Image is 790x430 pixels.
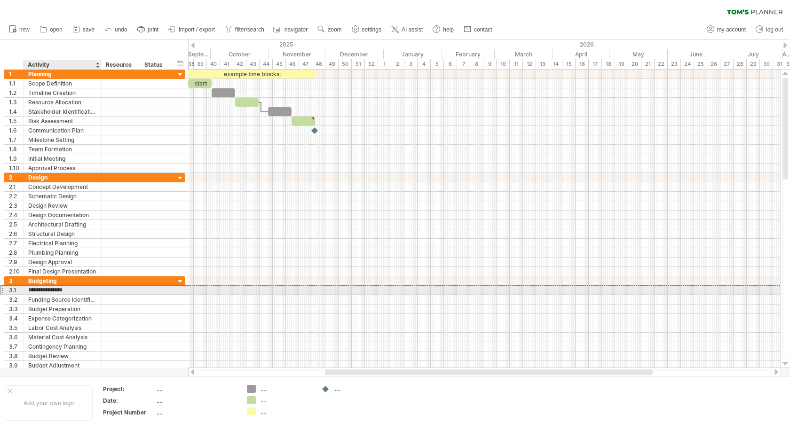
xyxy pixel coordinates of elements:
div: 42 [233,59,246,69]
div: 3.2 [9,295,23,304]
div: 3.4 [9,314,23,323]
div: 4 [418,59,431,69]
div: 22 [655,59,668,69]
a: log out [753,23,786,36]
div: 46 [286,59,299,69]
div: 1.7 [9,135,23,144]
div: 2 [9,173,23,182]
div: Budget Preparation [28,305,96,313]
div: 10 [497,59,510,69]
div: November 2025 [269,49,325,59]
div: 8 [470,59,483,69]
div: start [188,79,212,88]
div: Budget Adjustment [28,361,96,370]
div: Design Documentation [28,211,96,219]
div: 1.4 [9,107,23,116]
div: Planning [28,70,96,78]
div: .... [261,396,312,404]
div: 16 [576,59,589,69]
div: 13 [536,59,549,69]
div: May 2026 [609,49,668,59]
div: Status [144,60,165,70]
div: October 2025 [211,49,269,59]
span: my account [717,26,746,33]
div: .... [261,385,312,393]
div: April 2026 [553,49,609,59]
div: 51 [352,59,365,69]
div: 14 [549,59,562,69]
div: 49 [325,59,339,69]
div: Activity [28,60,96,70]
a: navigator [272,23,310,36]
div: Initial Meeting [28,154,96,163]
a: filter/search [222,23,267,36]
a: print [135,23,161,36]
a: save [70,23,97,36]
span: settings [362,26,381,33]
div: Budget Review [28,352,96,360]
div: 2.10 [9,267,23,276]
a: undo [102,23,130,36]
div: 2.3 [9,201,23,210]
div: January 2026 [384,49,442,59]
div: 11 [510,59,523,69]
div: 3.1 [9,286,23,295]
div: .... [335,385,386,393]
div: 21 [641,59,655,69]
div: 3.3 [9,305,23,313]
div: Electrical Planning [28,239,96,248]
a: AI assist [389,23,426,36]
div: 17 [589,59,602,69]
div: 15 [562,59,576,69]
div: 52 [365,59,378,69]
div: Design Review [28,201,96,210]
div: Budgeting [28,276,96,285]
div: Risk Assessment [28,117,96,125]
span: help [443,26,454,33]
div: 5 [431,59,444,69]
span: print [148,26,158,33]
span: AI assist [402,26,423,33]
div: 7 [457,59,470,69]
div: 50 [339,59,352,69]
div: .... [157,408,236,416]
a: import / export [166,23,218,36]
div: Funding Source Identification [28,295,96,304]
div: 1.8 [9,145,23,154]
div: 1.6 [9,126,23,135]
div: 30 [760,59,773,69]
span: save [83,26,95,33]
div: 3.8 [9,352,23,360]
div: 27 [720,59,734,69]
div: 2 [391,59,404,69]
div: Design Approval [28,258,96,266]
a: help [430,23,457,36]
span: undo [115,26,127,33]
div: 41 [220,59,233,69]
div: Approval Process [28,164,96,172]
div: 12 [523,59,536,69]
div: 1 [9,70,23,78]
div: example time blocks: [188,70,315,78]
div: 2.4 [9,211,23,219]
div: Scope Definition [28,79,96,88]
div: 2.1 [9,182,23,191]
div: 39 [194,59,207,69]
div: Schematic Design [28,192,96,201]
div: Project Number [103,408,155,416]
div: 2.6 [9,229,23,238]
div: 18 [602,59,615,69]
div: Communication Plan [28,126,96,135]
div: 28 [734,59,747,69]
div: Team Formation [28,145,96,154]
div: .... [157,385,236,393]
div: 1.5 [9,117,23,125]
a: new [7,23,32,36]
div: 1.10 [9,164,23,172]
div: 2.2 [9,192,23,201]
div: .... [157,397,236,405]
div: June 2026 [668,49,724,59]
div: Plumbing Planning [28,248,96,257]
span: zoom [328,26,341,33]
a: zoom [315,23,344,36]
